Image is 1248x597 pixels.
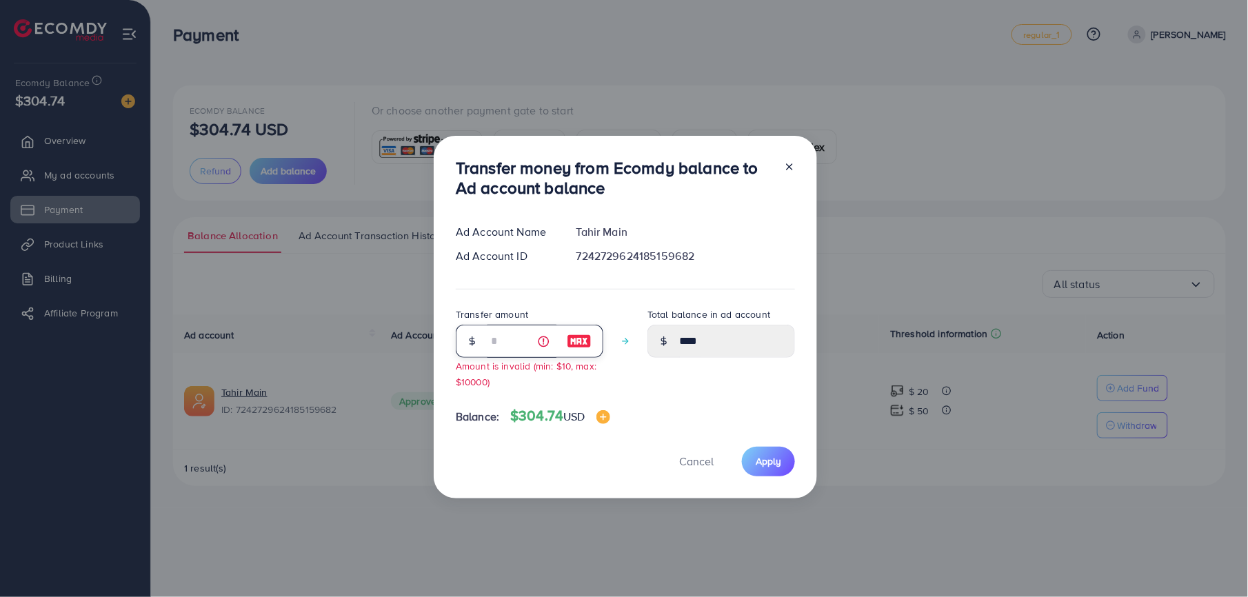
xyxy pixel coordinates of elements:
div: Tahir Main [565,224,806,240]
div: Ad Account ID [445,248,565,264]
iframe: Chat [1189,535,1238,587]
button: Cancel [662,447,731,476]
h4: $304.74 [510,407,610,425]
img: image [596,410,610,424]
span: USD [563,409,585,424]
label: Transfer amount [456,307,528,321]
span: Apply [756,454,781,468]
div: 7242729624185159682 [565,248,806,264]
div: Ad Account Name [445,224,565,240]
label: Total balance in ad account [647,307,770,321]
button: Apply [742,447,795,476]
span: Cancel [679,454,714,469]
small: Amount is invalid (min: $10, max: $10000) [456,359,596,388]
img: image [567,333,592,350]
h3: Transfer money from Ecomdy balance to Ad account balance [456,158,773,198]
span: Balance: [456,409,499,425]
